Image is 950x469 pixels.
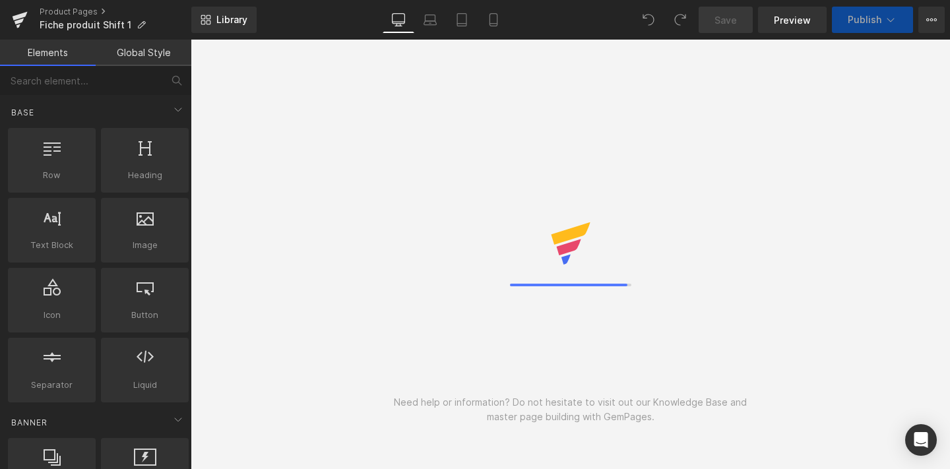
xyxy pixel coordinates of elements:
[381,395,761,424] div: Need help or information? Do not hesitate to visit out our Knowledge Base and master page buildin...
[105,308,185,322] span: Button
[774,13,811,27] span: Preview
[10,106,36,119] span: Base
[105,168,185,182] span: Heading
[40,7,191,17] a: Product Pages
[191,7,257,33] a: New Library
[12,308,92,322] span: Icon
[478,7,509,33] a: Mobile
[848,15,881,25] span: Publish
[12,168,92,182] span: Row
[667,7,693,33] button: Redo
[12,238,92,252] span: Text Block
[12,378,92,392] span: Separator
[414,7,446,33] a: Laptop
[758,7,827,33] a: Preview
[383,7,414,33] a: Desktop
[40,20,131,30] span: Fiche produit Shift 1
[714,13,737,27] span: Save
[105,378,185,392] span: Liquid
[10,416,49,429] span: Banner
[105,238,185,252] span: Image
[216,14,247,26] span: Library
[635,7,662,33] button: Undo
[446,7,478,33] a: Tablet
[832,7,913,33] button: Publish
[905,424,937,456] div: Open Intercom Messenger
[918,7,945,33] button: More
[96,40,191,66] a: Global Style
